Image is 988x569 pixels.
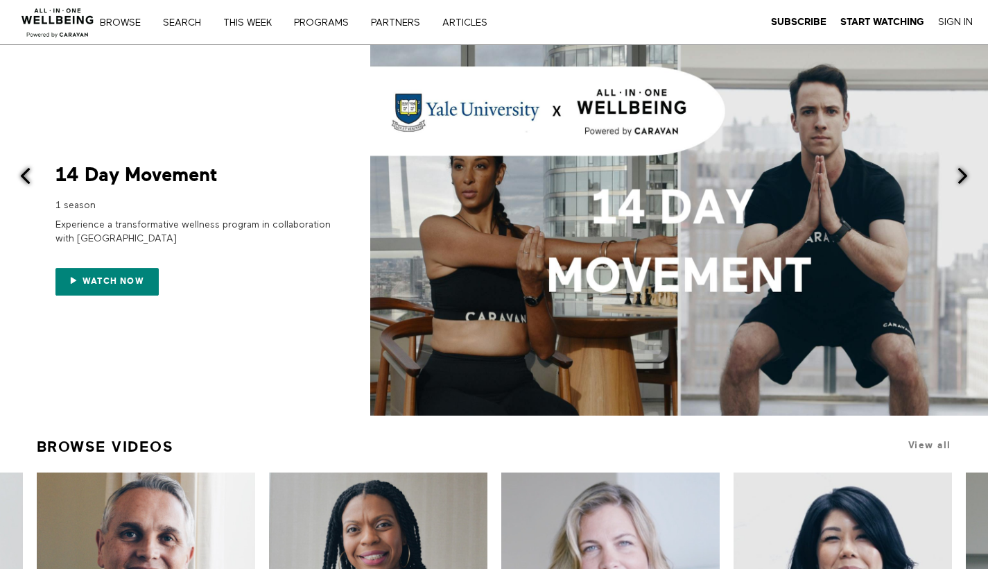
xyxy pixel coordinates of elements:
a: Browse Videos [37,432,174,461]
a: PROGRAMS [289,18,363,28]
a: ARTICLES [437,18,502,28]
a: PARTNERS [366,18,435,28]
strong: Start Watching [840,17,924,27]
strong: Subscribe [771,17,826,27]
a: Search [158,18,216,28]
a: THIS WEEK [218,18,286,28]
a: Subscribe [771,16,826,28]
a: Browse [95,18,155,28]
nav: Primary [110,15,516,29]
a: View all [908,440,951,450]
a: Start Watching [840,16,924,28]
a: Sign In [938,16,973,28]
